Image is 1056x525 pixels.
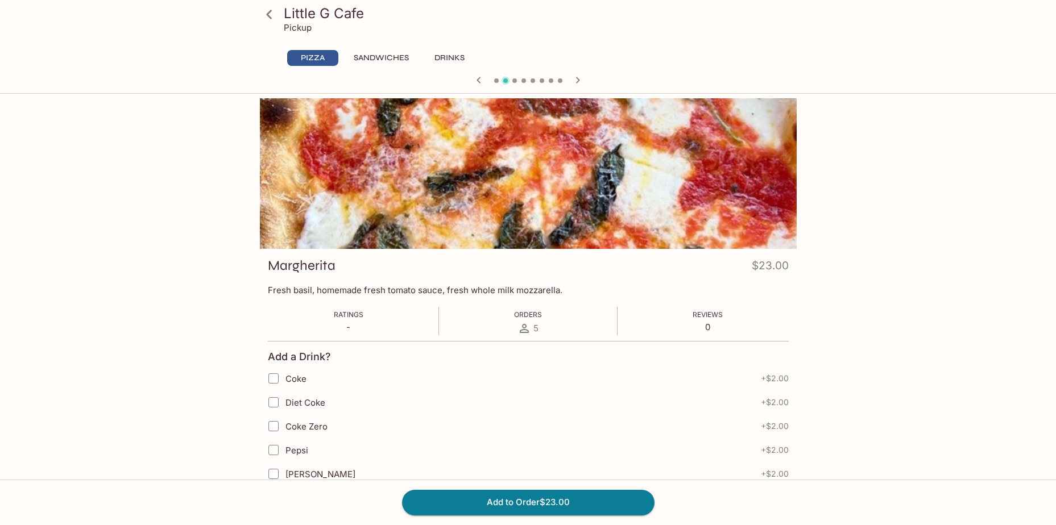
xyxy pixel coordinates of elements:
[334,322,363,332] p: -
[285,397,325,408] span: Diet Coke
[285,445,308,456] span: Pepsi
[693,322,723,332] p: 0
[761,374,789,383] span: + $2.00
[285,469,355,480] span: [PERSON_NAME]
[284,22,312,33] p: Pickup
[260,98,797,249] div: Margherita
[268,257,336,274] h3: Margherita
[268,351,331,363] h4: Add a Drink?
[285,373,307,384] span: Coke
[424,50,475,66] button: Drinks
[334,310,363,319] span: Ratings
[533,323,539,334] span: 5
[761,398,789,407] span: + $2.00
[761,422,789,431] span: + $2.00
[761,445,789,455] span: + $2.00
[761,469,789,478] span: + $2.00
[693,310,723,319] span: Reviews
[514,310,542,319] span: Orders
[287,50,338,66] button: Pizza
[268,285,789,295] p: Fresh basil, homemade fresh tomato sauce, fresh whole milk mozzarella.
[402,490,655,515] button: Add to Order$23.00
[752,257,789,279] h4: $23.00
[284,5,792,22] h3: Little G Cafe
[285,421,328,432] span: Coke Zero
[347,50,415,66] button: Sandwiches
